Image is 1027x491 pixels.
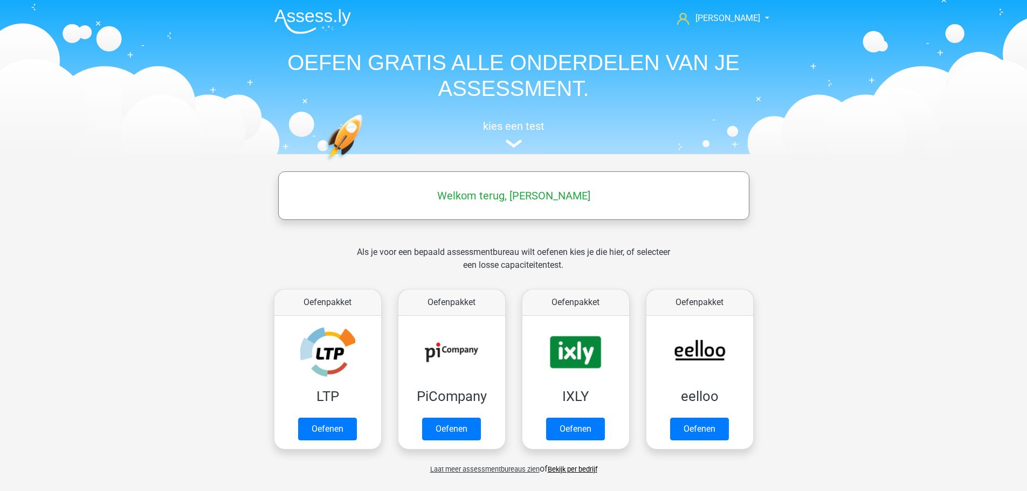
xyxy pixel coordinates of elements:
[348,246,679,285] div: Als je voor een bepaald assessmentbureau wilt oefenen kies je die hier, of selecteer een losse ca...
[422,418,481,440] a: Oefenen
[430,465,540,473] span: Laat meer assessmentbureaus zien
[274,9,351,34] img: Assessly
[548,465,597,473] a: Bekijk per bedrijf
[325,114,404,212] img: oefenen
[673,12,761,25] a: [PERSON_NAME]
[546,418,605,440] a: Oefenen
[266,120,762,133] h5: kies een test
[266,50,762,101] h1: OEFEN GRATIS ALLE ONDERDELEN VAN JE ASSESSMENT.
[298,418,357,440] a: Oefenen
[506,140,522,148] img: assessment
[266,454,762,475] div: of
[266,120,762,148] a: kies een test
[695,13,760,23] span: [PERSON_NAME]
[670,418,729,440] a: Oefenen
[284,189,744,202] h5: Welkom terug, [PERSON_NAME]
